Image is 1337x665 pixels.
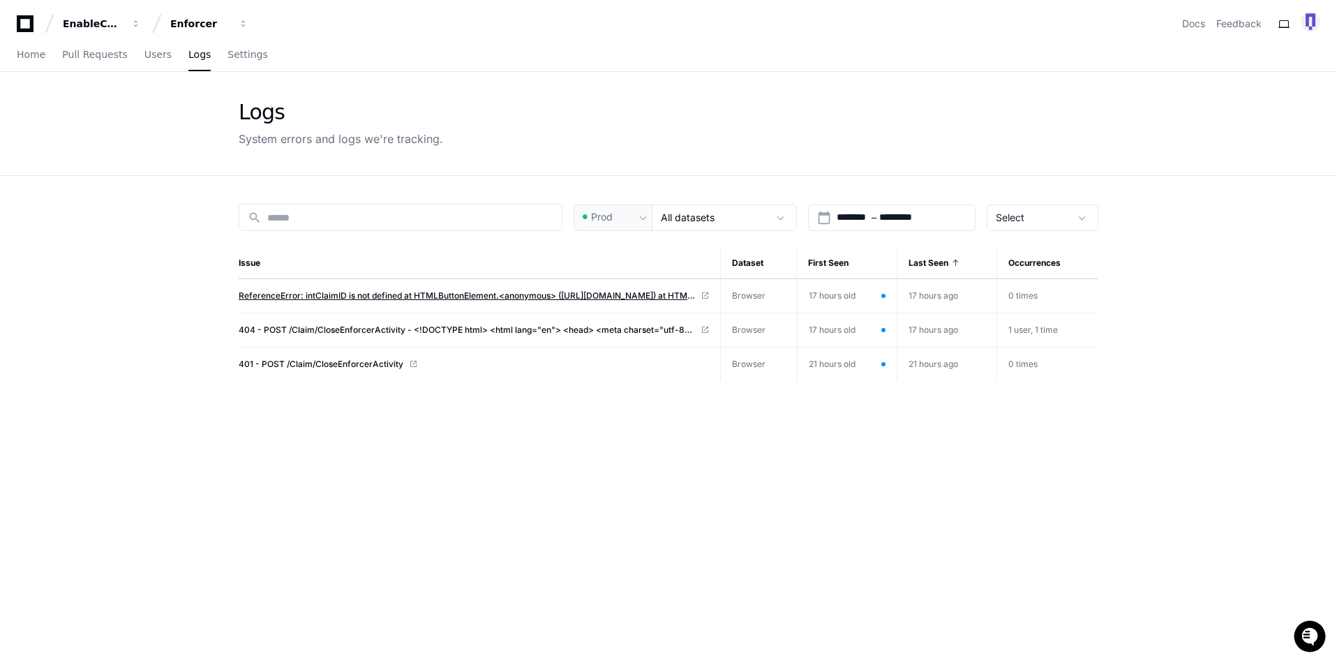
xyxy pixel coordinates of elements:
mat-icon: search [248,211,262,225]
mat-select-trigger: All datasets [661,211,715,223]
div: Logs [239,100,443,125]
img: 120491586 [1301,12,1320,31]
span: ReferenceError: intClaimID is not defined at HTMLButtonElement.<anonymous> ([URL][DOMAIN_NAME]) a... [239,290,695,301]
th: Occurrences [997,248,1098,279]
button: Enforcer [165,11,254,36]
span: Prod [591,210,613,224]
a: Pull Requests [62,39,127,71]
span: First Seen [808,257,849,269]
div: System errors and logs we're tracking. [239,130,443,147]
span: 0 times [1008,290,1038,301]
a: ReferenceError: intClaimID is not defined at HTMLButtonElement.<anonymous> ([URL][DOMAIN_NAME]) a... [239,290,709,301]
span: 401 - POST /Claim/CloseEnforcerActivity [239,359,403,370]
div: Welcome [14,56,254,78]
span: 1 user, 1 time [1008,324,1058,335]
td: 21 hours ago [897,348,997,382]
td: 17 hours ago [897,279,997,313]
span: Pylon [139,147,169,157]
span: Home [17,50,45,59]
div: We're available if you need us! [47,118,177,129]
img: PlayerZero [14,14,42,42]
img: 1736555170064-99ba0984-63c1-480f-8ee9-699278ef63ed [14,104,39,129]
button: EnableComp [57,11,147,36]
span: Settings [227,50,267,59]
td: 17 hours ago [897,313,997,348]
span: Select [996,211,1024,223]
span: Logs [188,50,211,59]
span: Pull Requests [62,50,127,59]
a: 401 - POST /Claim/CloseEnforcerActivity [239,359,709,370]
td: Browser [721,279,797,313]
iframe: Open customer support [1292,619,1330,657]
span: 404 - POST /Claim/CloseEnforcerActivity - <!DOCTYPE html> <html lang="en"> <head> <meta charset="... [239,324,695,336]
button: Open calendar [817,211,831,225]
mat-icon: calendar_today [817,211,831,225]
span: Users [144,50,172,59]
span: 0 times [1008,359,1038,369]
td: Browser [721,348,797,382]
a: Settings [227,39,267,71]
a: 404 - POST /Claim/CloseEnforcerActivity - <!DOCTYPE html> <html lang="en"> <head> <meta charset="... [239,324,709,336]
span: Last Seen [909,257,948,269]
div: Start new chat [47,104,229,118]
th: Dataset [721,248,797,279]
td: 21 hours old [797,348,897,381]
th: Issue [239,248,721,279]
a: Users [144,39,172,71]
button: Start new chat [237,108,254,125]
a: Home [17,39,45,71]
a: Docs [1182,17,1205,31]
button: Feedback [1216,17,1262,31]
span: – [872,211,876,225]
td: 17 hours old [797,279,897,313]
td: Browser [721,313,797,348]
td: 17 hours old [797,313,897,347]
div: Enforcer [170,17,230,31]
div: EnableComp [63,17,123,31]
a: Powered byPylon [98,146,169,157]
a: Logs [188,39,211,71]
